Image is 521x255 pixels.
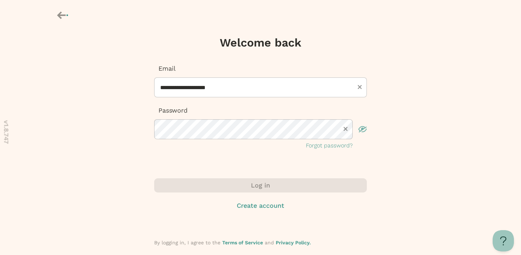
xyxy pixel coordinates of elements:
a: Terms of Service [222,240,263,245]
button: Forgot password? [306,141,353,150]
iframe: Toggle Customer Support [493,230,514,251]
span: By logging in, I agree to the and [154,240,311,245]
p: v 1.8.747 [2,120,11,144]
p: Password [154,106,367,115]
h1: Welcome back [220,36,301,50]
button: Create account [154,201,367,210]
p: Email [154,64,367,73]
a: Privacy Policy. [276,240,311,245]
